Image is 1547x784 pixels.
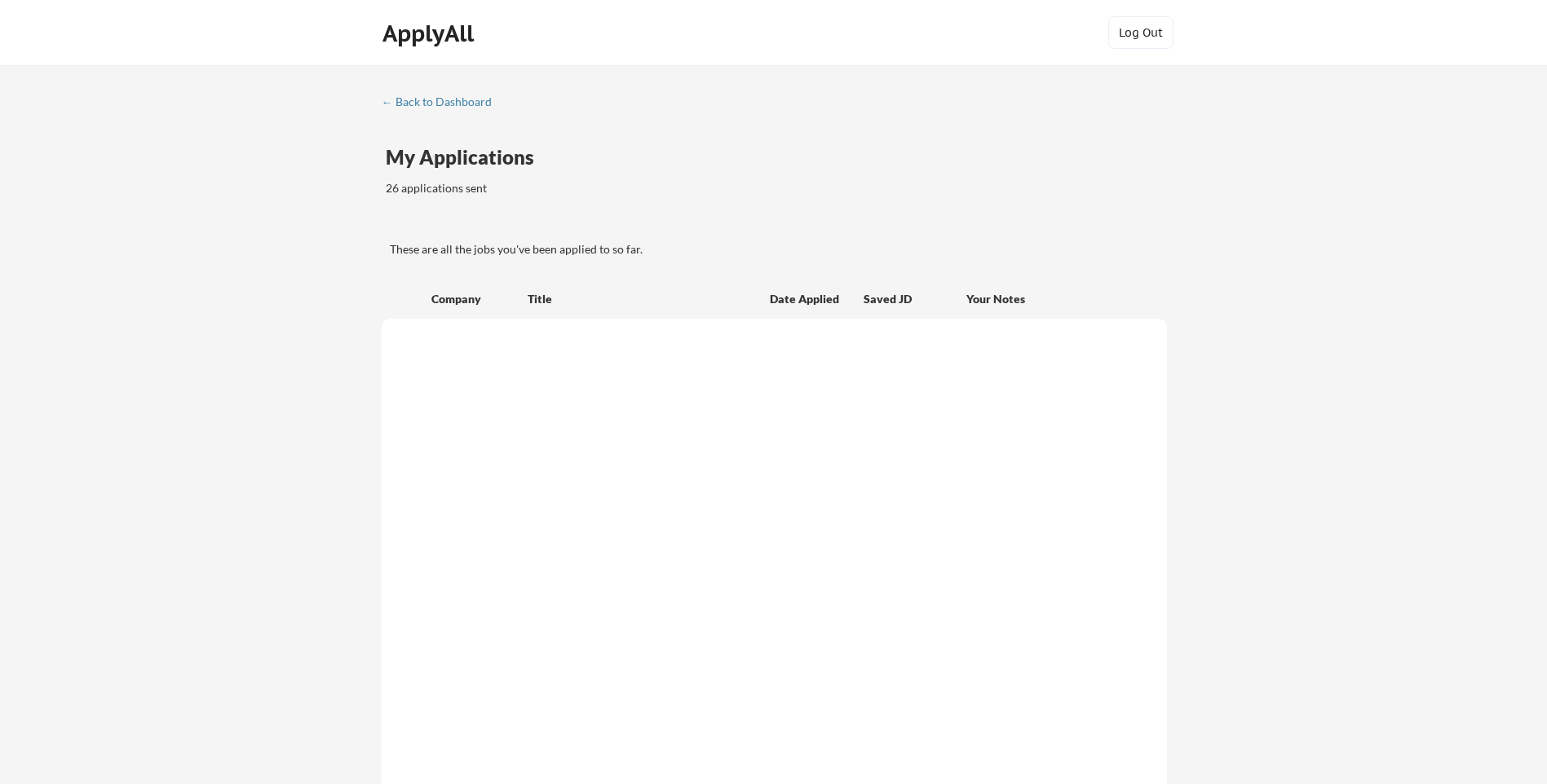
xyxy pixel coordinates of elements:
div: ApplyAll [382,20,479,47]
div: Date Applied [770,291,842,307]
a: ← Back to Dashboard [382,95,504,112]
div: Saved JD [864,284,966,313]
div: Title [528,291,754,307]
div: These are job applications we think you'd be a good fit for, but couldn't apply you to automatica... [504,209,624,227]
div: ← Back to Dashboard [382,96,504,108]
div: Your Notes [966,291,1152,307]
div: These are all the jobs you've been applied to so far. [386,209,492,227]
div: Company [431,291,513,307]
div: 26 applications sent [386,180,701,196]
div: My Applications [386,148,547,167]
button: Log Out [1108,16,1174,49]
div: These are all the jobs you've been applied to so far. [390,241,1167,258]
